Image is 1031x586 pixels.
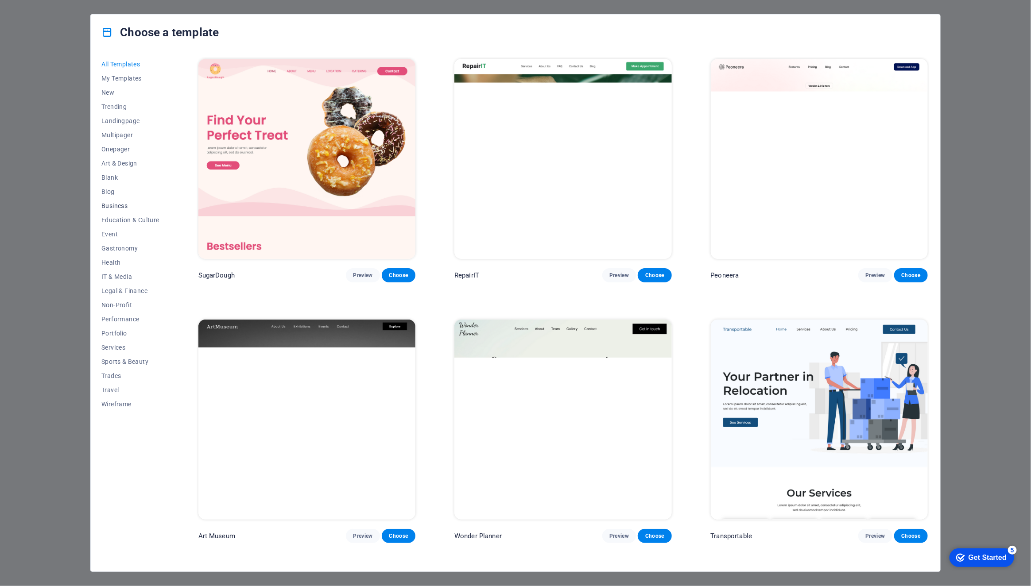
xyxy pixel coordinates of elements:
[101,312,159,326] button: Performance
[353,272,372,279] span: Preview
[101,25,219,39] h4: Choose a template
[101,146,159,153] span: Onepager
[101,298,159,312] button: Non-Profit
[101,340,159,355] button: Services
[26,10,64,18] div: Get Started
[602,268,636,282] button: Preview
[101,103,159,110] span: Trending
[101,188,159,195] span: Blog
[101,57,159,71] button: All Templates
[101,401,159,408] span: Wireframe
[711,532,752,540] p: Transportable
[101,316,159,323] span: Performance
[602,529,636,543] button: Preview
[346,268,380,282] button: Preview
[101,174,159,181] span: Blank
[101,358,159,365] span: Sports & Beauty
[101,372,159,379] span: Trades
[101,326,159,340] button: Portfolio
[101,114,159,128] button: Landingpage
[645,532,664,540] span: Choose
[101,273,159,280] span: IT & Media
[382,268,415,282] button: Choose
[454,271,479,280] p: RepairIT
[101,330,159,337] span: Portfolio
[389,272,408,279] span: Choose
[101,259,159,266] span: Health
[101,216,159,224] span: Education & Culture
[346,529,380,543] button: Preview
[711,271,739,280] p: Peoneera
[101,213,159,227] button: Education & Culture
[198,532,235,540] p: Art Museum
[101,185,159,199] button: Blog
[353,532,372,540] span: Preview
[101,170,159,185] button: Blank
[454,59,671,259] img: RepairIT
[101,231,159,238] span: Event
[645,272,664,279] span: Choose
[101,386,159,393] span: Travel
[101,202,159,209] span: Business
[101,227,159,241] button: Event
[101,284,159,298] button: Legal & Finance
[101,160,159,167] span: Art & Design
[382,529,415,543] button: Choose
[858,529,892,543] button: Preview
[198,271,235,280] p: SugarDough
[101,245,159,252] span: Gastronomy
[198,320,415,520] img: Art Museum
[101,255,159,270] button: Health
[454,532,502,540] p: Wonder Planner
[101,89,159,96] span: New
[894,268,928,282] button: Choose
[454,320,671,520] img: Wonder Planner
[101,128,159,142] button: Multipager
[101,85,159,100] button: New
[901,532,921,540] span: Choose
[858,268,892,282] button: Preview
[101,241,159,255] button: Gastronomy
[101,117,159,124] span: Landingpage
[101,397,159,411] button: Wireframe
[101,142,159,156] button: Onepager
[389,532,408,540] span: Choose
[711,320,928,520] img: Transportable
[101,344,159,351] span: Services
[894,529,928,543] button: Choose
[711,59,928,259] img: Peoneera
[7,4,72,23] div: Get Started 5 items remaining, 0% complete
[101,156,159,170] button: Art & Design
[638,268,671,282] button: Choose
[66,2,74,11] div: 5
[101,100,159,114] button: Trending
[901,272,921,279] span: Choose
[101,131,159,139] span: Multipager
[101,301,159,308] span: Non-Profit
[101,75,159,82] span: My Templates
[638,529,671,543] button: Choose
[609,272,629,279] span: Preview
[101,355,159,369] button: Sports & Beauty
[101,369,159,383] button: Trades
[101,270,159,284] button: IT & Media
[198,59,415,259] img: SugarDough
[609,532,629,540] span: Preview
[865,272,885,279] span: Preview
[101,287,159,294] span: Legal & Finance
[101,61,159,68] span: All Templates
[865,532,885,540] span: Preview
[101,383,159,397] button: Travel
[101,71,159,85] button: My Templates
[101,199,159,213] button: Business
